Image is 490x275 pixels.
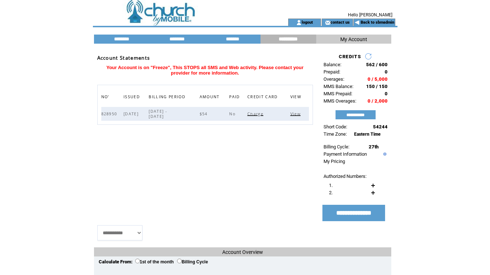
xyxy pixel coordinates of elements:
img: help.gif [381,152,387,156]
span: BILLING PERIOD [149,92,187,103]
a: PAID [229,94,242,99]
a: My Pricing [324,159,345,164]
span: Account Statements [97,55,150,61]
span: MMS Balance: [324,84,353,89]
span: No [229,111,237,116]
img: backArrow.gif [354,20,360,25]
span: 562 / 600 [366,62,388,67]
label: Billing Cycle [177,259,208,264]
span: 54244 [373,124,388,129]
span: CREDITS [339,54,361,59]
span: Eastern Time [354,132,381,137]
span: Billing Cycle: [324,144,349,150]
span: 0 / 5,000 [368,76,388,82]
span: 0 / 2,000 [368,98,388,104]
a: BILLING PERIOD [149,94,187,99]
span: Your Account is on "Freeze", This STOPS all SMS and Web activity. Please contact your provider fo... [106,65,303,76]
span: 27th [369,144,379,150]
span: $54 [200,111,209,116]
span: ISSUED [124,92,142,103]
span: 1. [329,183,333,188]
input: 1st of the month [135,259,140,263]
span: MMS Prepaid: [324,91,352,96]
a: Payment Information [324,151,367,157]
span: 828950 [101,111,119,116]
span: CREDIT CARD [247,92,280,103]
span: 2. [329,190,333,195]
span: Prepaid: [324,69,340,75]
a: logout [302,20,313,24]
span: Balance: [324,62,341,67]
span: Click to charge this bill [247,111,265,116]
span: Short Code: [324,124,347,129]
span: Authorized Numbers: [324,174,366,179]
a: NO' [101,94,111,99]
span: Time Zone: [324,131,347,137]
img: account_icon.gif [296,20,302,25]
img: contact_us_icon.gif [325,20,330,25]
span: [DATE] - [DATE] [149,109,167,119]
label: 1st of the month [135,259,174,264]
a: ISSUED [124,94,142,99]
span: MMS Overages: [324,98,356,104]
span: 0 [385,69,388,75]
span: Account Overview [222,249,263,255]
a: Back to sbmadmin [361,20,394,25]
span: AMOUNT [200,92,222,103]
a: contact us [330,20,350,24]
span: 150 / 150 [366,84,388,89]
span: Hello [PERSON_NAME] [348,12,392,17]
span: Overages: [324,76,344,82]
a: View [290,111,302,116]
a: Charge [247,111,265,116]
a: AMOUNT [200,94,222,99]
span: [DATE] [124,111,140,116]
span: Calculate From: [99,259,133,264]
span: My Account [340,36,367,42]
span: PAID [229,92,242,103]
span: Click to view this bill [290,111,302,116]
input: Billing Cycle [177,259,182,263]
span: VIEW [290,92,303,103]
span: 0 [385,91,388,96]
span: NO' [101,92,111,103]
